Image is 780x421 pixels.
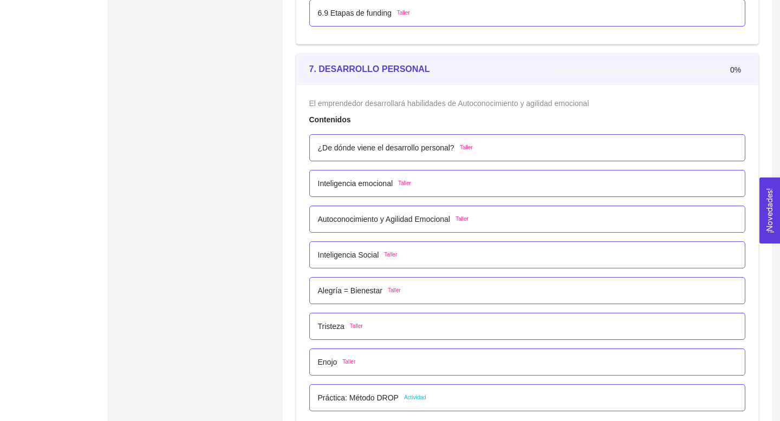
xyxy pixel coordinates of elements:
[309,115,351,124] strong: Contenidos
[404,393,426,402] span: Actividad
[318,7,392,19] p: 6.9 Etapas de funding
[318,285,382,297] p: Alegría = Bienestar
[397,9,410,17] span: Taller
[318,213,450,225] p: Autoconocimiento y Agilidad Emocional
[456,215,469,223] span: Taller
[309,99,589,108] span: El emprendedor desarrollará habilidades de Autoconocimiento y agilidad emocional
[730,66,745,74] span: 0%
[318,392,399,404] p: Práctica: Método DROP
[350,322,363,331] span: Taller
[309,64,430,74] strong: 7. DESARROLLO PERSONAL
[460,143,473,152] span: Taller
[318,320,344,332] p: Tristeza
[384,251,397,259] span: Taller
[388,286,401,295] span: Taller
[318,177,393,189] p: Inteligencia emocional
[759,177,780,244] button: Open Feedback Widget
[398,179,411,188] span: Taller
[318,142,454,154] p: ¿De dónde viene el desarrollo personal?
[342,358,355,366] span: Taller
[318,249,379,261] p: Inteligencia Social
[318,356,337,368] p: Enojo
